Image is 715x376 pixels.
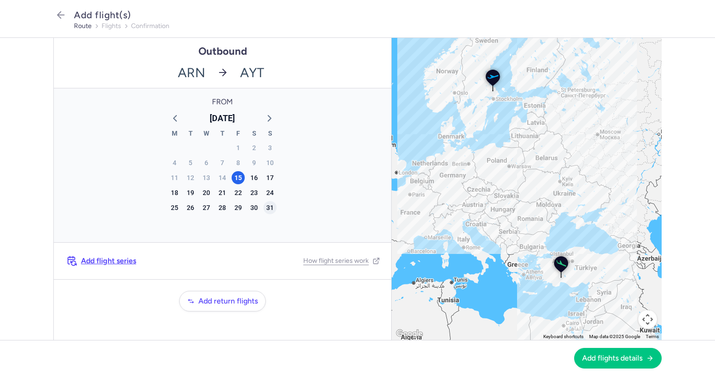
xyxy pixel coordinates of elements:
div: Friday, Aug 8, 2025 [232,156,245,169]
span: Add flights details [582,354,642,362]
button: Map camera controls [638,310,657,329]
div: Wednesday, Aug 6, 2025 [200,156,213,169]
div: Monday, Aug 18, 2025 [168,186,181,199]
span: AYT [234,57,392,88]
div: Tuesday, Aug 19, 2025 [184,186,197,199]
div: Saturday, Aug 2, 2025 [248,141,261,154]
div: Saturday, Aug 23, 2025 [248,186,261,199]
div: Friday, Aug 1, 2025 [232,141,245,154]
h1: Outbound [198,45,247,57]
span: Map data ©2025 Google [589,334,640,339]
button: route [74,22,92,30]
div: Saturday, Aug 9, 2025 [248,156,261,169]
div: M [167,128,182,140]
button: Add flights details [574,348,662,369]
div: Sunday, Aug 31, 2025 [263,201,277,214]
div: Monday, Aug 25, 2025 [168,201,181,214]
button: Add return flights [179,291,266,311]
a: Open this area in Google Maps (opens a new window) [394,331,425,337]
div: Saturday, Aug 30, 2025 [248,201,261,214]
button: [DATE] [206,111,239,125]
div: Monday, Aug 11, 2025 [168,171,181,184]
div: Sunday, Aug 10, 2025 [263,156,277,169]
div: T [182,128,198,140]
div: Saturday, Aug 16, 2025 [248,171,261,184]
div: Thursday, Aug 14, 2025 [216,171,229,184]
div: S [262,128,278,140]
span: [DATE] [210,111,235,125]
div: Sunday, Aug 17, 2025 [263,171,277,184]
div: F [230,128,246,140]
button: confirmation [131,22,169,30]
div: Wednesday, Aug 13, 2025 [200,171,213,184]
img: Google [394,328,425,340]
div: Thursday, Aug 28, 2025 [216,201,229,214]
div: Tuesday, Aug 12, 2025 [184,171,197,184]
span: Add flight series [81,257,136,265]
div: Tuesday, Aug 5, 2025 [184,156,197,169]
div: Sunday, Aug 3, 2025 [263,141,277,154]
div: Friday, Aug 22, 2025 [232,186,245,199]
span: Add return flights [198,297,258,305]
div: Thursday, Aug 7, 2025 [216,156,229,169]
div: W [198,128,214,140]
div: Sunday, Aug 24, 2025 [263,186,277,199]
div: S [246,128,262,140]
div: Friday, Aug 15, 2025 [232,171,245,184]
div: T [214,128,230,140]
span: From [164,98,281,106]
div: Tuesday, Aug 26, 2025 [184,201,197,214]
div: Wednesday, Aug 27, 2025 [200,201,213,214]
button: Add flight series [65,254,138,268]
div: Monday, Aug 4, 2025 [168,156,181,169]
div: Thursday, Aug 21, 2025 [216,186,229,199]
a: How flight series work [303,257,380,265]
span: ARN [54,57,211,88]
a: Terms [646,334,659,339]
div: Friday, Aug 29, 2025 [232,201,245,214]
button: flights [102,22,121,30]
button: Keyboard shortcuts [543,333,584,340]
span: Add flight(s) [74,9,131,21]
div: Wednesday, Aug 20, 2025 [200,186,213,199]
